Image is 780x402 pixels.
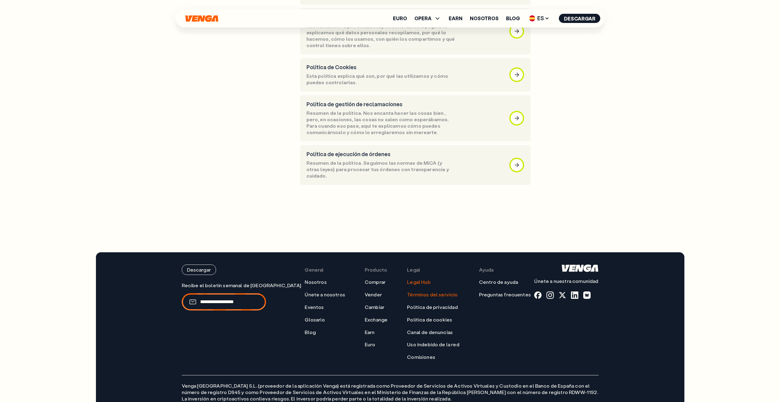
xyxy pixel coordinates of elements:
[529,15,535,21] img: flag-es
[407,329,453,336] a: Canal de denuncias
[300,58,596,92] a: Política de CookiesEsta política explica qué son, por qué las utilizamos y cómo puedes controlarlas.
[559,291,566,299] a: x
[300,8,596,54] a: Política de privacidadNos tomamos tu privacidad muy en serio. En esta página te explicamos qué da...
[182,375,599,402] p: Venga [GEOGRAPHIC_DATA] S.L. (proveedor de la aplicación Venga) está registrada como Proveedor de...
[305,317,325,323] a: Glosario
[479,279,518,285] a: Centro de ayuda
[393,16,407,21] a: Euro
[305,291,345,298] a: Únete a nosotros
[449,16,462,21] a: Earn
[305,329,316,336] a: Blog
[583,291,591,299] a: warpcast
[407,304,458,310] a: Política de privacidad
[305,279,326,285] a: Nosotros
[365,341,375,348] a: Euro
[571,291,578,299] a: linkedin
[365,304,384,310] a: Cambiar
[365,329,375,336] a: Earn
[300,95,596,141] a: Política de gestión de reclamacionesResumen de la política. Nos encanta hacer las cosas bien… per...
[527,13,552,23] span: ES
[365,279,386,285] a: Comprar
[562,265,598,272] svg: Inicio
[559,14,600,23] button: Descargar
[414,15,441,22] span: OPERA
[407,267,420,273] span: Legal
[182,282,301,289] p: Recibe el boletín semanal de [GEOGRAPHIC_DATA]
[305,304,324,310] a: Eventos
[305,267,324,273] span: General
[534,278,598,284] p: Únete a nuestra comunidad
[407,279,430,285] a: Legal Hub
[470,16,499,21] a: Nosotros
[306,110,455,135] p: Resumen de la política. Nos encanta hacer las cosas bien… pero, en ocasiones, las cosas no salen ...
[365,317,387,323] a: Exchange
[185,15,219,22] svg: Inicio
[414,16,432,21] span: OPERA
[407,291,458,298] a: Términos del servicio
[306,64,455,71] p: Política de Cookies
[407,354,435,360] a: Comisiones
[479,291,531,298] a: Preguntas frecuentes
[306,151,455,158] p: Política de ejecución de órdenes
[407,317,452,323] a: Política de cookies
[546,291,554,299] a: instagram
[479,267,494,273] span: Ayuda
[407,341,459,348] a: Uso indebido de la red
[365,267,387,273] span: Producto
[306,160,455,179] p: Resumen de la política. Seguimos las normas de MiCA (y otras leyes) para procesar tus órdenes con...
[182,265,216,275] button: Descargar
[306,73,455,86] p: Esta política explica qué son, por qué las utilizamos y cómo puedes controlarlas.
[300,145,596,185] a: Política de ejecución de órdenesResumen de la política. Seguimos las normas de MiCA (y otras leye...
[365,291,382,298] a: Vender
[182,265,301,275] a: Descargar
[306,101,455,108] p: Política de gestión de reclamaciones
[534,291,542,299] a: fb
[506,16,520,21] a: Blog
[306,23,455,48] p: Nos tomamos tu privacidad muy en serio. En esta página te explicamos qué datos personales recopil...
